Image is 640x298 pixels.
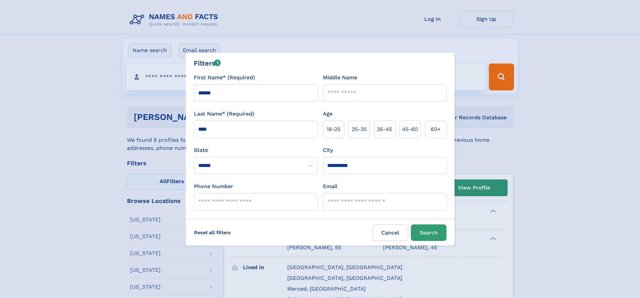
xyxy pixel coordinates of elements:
span: 60+ [431,125,441,133]
span: 25‑35 [352,125,367,133]
label: Phone Number [194,182,233,190]
label: State [194,146,317,154]
div: Filters [194,58,221,68]
label: Email [323,182,337,190]
span: 45‑60 [402,125,418,133]
label: City [323,146,333,154]
label: Cancel [373,224,408,241]
button: Search [411,224,446,241]
label: Middle Name [323,74,357,82]
label: Age [323,110,333,118]
span: 35‑45 [377,125,392,133]
label: Reset all filters [190,224,235,241]
label: First Name* (Required) [194,74,255,82]
span: 18‑25 [327,125,340,133]
label: Last Name* (Required) [194,110,254,118]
